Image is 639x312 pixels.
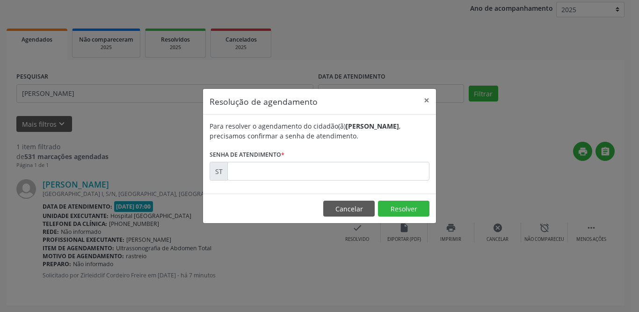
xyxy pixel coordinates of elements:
[346,122,399,131] b: [PERSON_NAME]
[210,162,228,181] div: ST
[417,89,436,112] button: Close
[378,201,429,217] button: Resolver
[210,147,284,162] label: Senha de atendimento
[210,121,429,141] div: Para resolver o agendamento do cidadão(ã) , precisamos confirmar a senha de atendimento.
[210,95,318,108] h5: Resolução de agendamento
[323,201,375,217] button: Cancelar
